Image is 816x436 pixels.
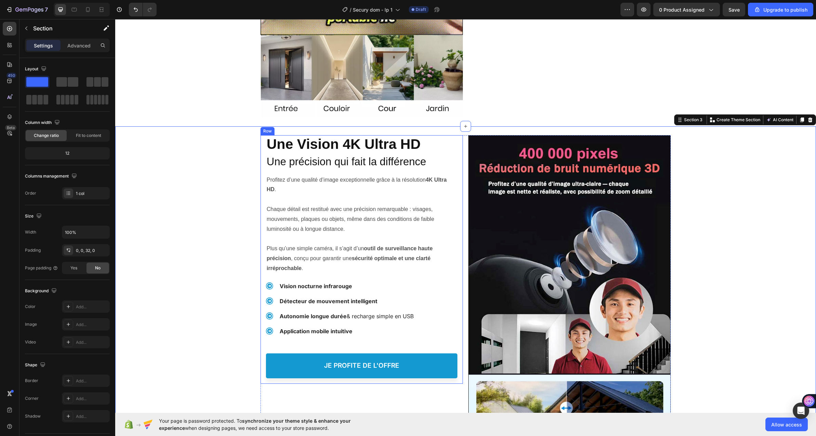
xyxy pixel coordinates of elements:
[25,172,78,181] div: Columns management
[25,339,36,345] div: Video
[151,215,342,254] p: Plus qu’une simple caméra, il s’agit d’un , conçu pour garantir une .
[147,109,158,115] div: Row
[151,133,342,151] p: ⁠⁠⁠⁠⁠⁠⁠
[25,304,36,310] div: Color
[76,322,108,328] div: Add...
[765,418,808,431] button: Allow access
[67,42,91,49] p: Advanced
[129,3,157,16] div: Undo/Redo
[353,6,392,13] span: Secury dom - lp 1
[76,413,108,420] div: Add...
[5,125,16,130] div: Beta
[26,149,108,158] div: 12
[164,294,231,300] strong: Autonomie longue durée
[151,175,342,215] p: Chaque détail est restitué avec une précision remarquable : visages, mouvements, plaques ou objet...
[659,6,705,13] span: 0 product assigned
[159,417,377,432] span: Your page is password protected. To when designing pages, we need access to your store password.
[151,155,342,255] div: Rich Text Editor. Editing area: main
[159,418,351,431] span: synchronize your theme style & enhance your experience
[25,321,37,327] div: Image
[748,3,813,16] button: Upgrade to publish
[25,247,41,253] div: Padding
[151,158,332,173] strong: 4K Ultra HD
[650,97,680,105] button: AI Content
[45,5,48,14] p: 7
[95,265,101,271] span: No
[151,117,305,133] strong: Une Vision 4K Ultra HD
[151,137,311,149] span: Une précision qui fait la différence
[771,421,802,428] span: Allow access
[115,19,816,413] iframe: Design area
[25,212,43,221] div: Size
[151,133,342,152] h2: Rich Text Editor. Editing area: main
[34,132,59,139] span: Change ratio
[25,265,58,271] div: Page padding
[151,236,315,252] strong: sécurité optimale et une clarté irréprochable
[151,334,342,359] a: je profite de l'offre
[76,396,108,402] div: Add...
[151,226,318,242] strong: outil de surveillance haute précision
[723,3,745,16] button: Save
[3,3,51,16] button: 7
[416,6,426,13] span: Draft
[25,286,58,296] div: Background
[151,156,342,176] p: Profitez d’une qualité d’image exceptionnelle grâce à la résolution .
[76,132,101,139] span: Fit to content
[793,403,809,419] div: Open Intercom Messenger
[164,279,262,285] strong: Détecteur de mouvement intelligent
[34,42,53,49] p: Settings
[25,118,61,127] div: Column width
[25,65,48,74] div: Layout
[567,98,589,104] div: Section 3
[76,378,108,384] div: Add...
[76,339,108,346] div: Add...
[164,264,237,270] strong: Vision nocturne infrarouge
[25,413,41,419] div: Shadow
[728,7,740,13] span: Save
[33,24,89,32] p: Section
[601,98,645,104] p: Create Theme Section
[25,378,38,384] div: Border
[6,73,16,78] div: 450
[25,395,39,402] div: Corner
[70,265,77,271] span: Yes
[754,6,807,13] div: Upgrade to publish
[164,309,237,315] strong: Application mobile intuitive
[76,304,108,310] div: Add...
[76,191,108,197] div: 1 col
[62,226,109,238] input: Auto
[25,190,36,196] div: Order
[76,248,108,254] div: 0, 0, 32, 0
[25,361,47,370] div: Shape
[164,293,298,301] p: & recharge simple en USB
[25,229,36,235] div: Width
[350,6,351,13] span: /
[209,342,284,351] p: je profite de l'offre
[653,3,720,16] button: 0 product assigned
